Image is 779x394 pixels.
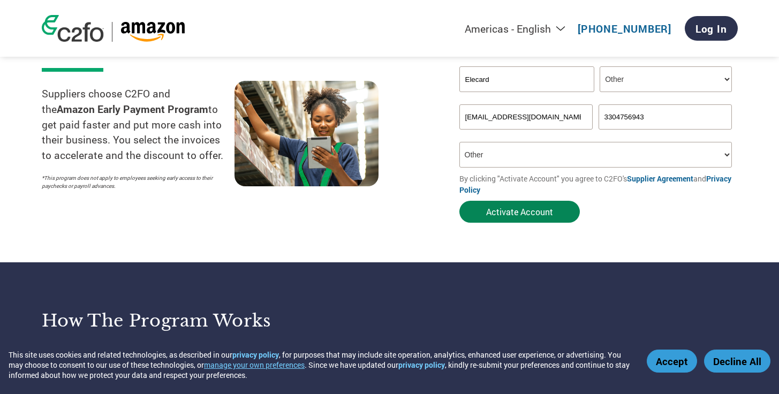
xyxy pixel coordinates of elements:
[704,350,770,373] button: Decline All
[578,22,671,35] a: [PHONE_NUMBER]
[9,350,631,380] div: This site uses cookies and related technologies, as described in our , for purposes that may incl...
[459,104,593,130] input: Invalid Email format
[42,86,235,163] p: Suppliers choose C2FO and the to get paid faster and put more cash into their business. You selec...
[235,81,379,186] img: supply chain worker
[627,173,693,184] a: Supplier Agreement
[120,22,185,42] img: Amazon
[459,173,738,195] p: By clicking "Activate Account" you agree to C2FO's and
[42,15,104,42] img: c2fo logo
[599,131,732,138] div: Inavlid Phone Number
[232,350,279,360] a: privacy policy
[398,360,445,370] a: privacy policy
[459,201,580,223] button: Activate Account
[42,310,376,331] h3: How the program works
[459,66,594,92] input: Your company name*
[599,55,732,62] div: Invalid last name or last name is too long
[42,174,224,190] p: *This program does not apply to employees seeking early access to their paychecks or payroll adva...
[57,102,208,116] strong: Amazon Early Payment Program
[459,55,593,62] div: Invalid first name or first name is too long
[459,173,731,195] a: Privacy Policy
[685,16,738,41] a: Log In
[600,66,732,92] select: Title/Role
[599,104,732,130] input: Phone*
[204,360,305,370] button: manage your own preferences
[459,93,732,100] div: Invalid company name or company name is too long
[459,131,593,138] div: Inavlid Email Address
[647,350,697,373] button: Accept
